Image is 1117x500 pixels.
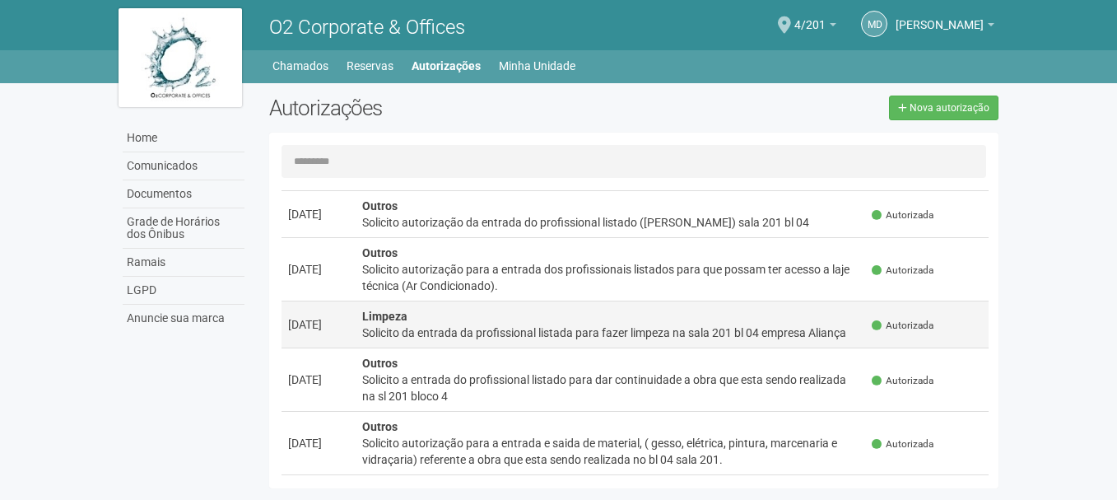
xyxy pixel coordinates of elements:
span: Autorizada [872,319,933,333]
span: O2 Corporate & Offices [269,16,465,39]
div: Solicito a entrada do profissional listado para dar continuidade a obra que esta sendo realizada ... [362,371,859,404]
a: [PERSON_NAME] [896,21,994,34]
span: 4/201 [794,2,826,31]
div: [DATE] [288,435,349,451]
a: Comunicados [123,152,244,180]
span: Autorizada [872,374,933,388]
span: Autorizada [872,264,933,278]
a: Documentos [123,180,244,208]
span: Autorizada [872,437,933,451]
div: Solicito autorização para a entrada e saida de material, ( gesso, elétrica, pintura, marcenaria e... [362,435,859,468]
img: logo.jpg [119,8,242,107]
div: [DATE] [288,371,349,388]
span: Autorizada [872,208,933,222]
a: Home [123,124,244,152]
a: Reservas [347,54,393,77]
a: Md [861,11,887,37]
a: Ramais [123,249,244,277]
strong: Outros [362,420,398,433]
a: Minha Unidade [499,54,575,77]
a: Grade de Horários dos Ônibus [123,208,244,249]
strong: Outros [362,246,398,259]
strong: Limpeza [362,310,407,323]
a: Nova autorização [889,96,998,120]
div: Solicito da entrada da profissional listada para fazer limpeza na sala 201 bl 04 empresa Aliança [362,325,859,341]
a: Chamados [272,54,328,77]
div: [DATE] [288,206,349,222]
h2: Autorizações [269,96,621,120]
div: [DATE] [288,316,349,333]
strong: Outros [362,199,398,213]
span: Marcelo de Andrade Ferreira [896,2,984,31]
div: Solicito autorização da entrada do profissional listado ([PERSON_NAME]) sala 201 bl 04 [362,214,859,231]
strong: Outros [362,357,398,370]
span: Nova autorização [910,102,989,114]
a: LGPD [123,277,244,305]
div: Solicito autorização para a entrada dos profissionais listados para que possam ter acesso a laje ... [362,261,859,294]
div: [DATE] [288,261,349,278]
a: 4/201 [794,21,836,34]
a: Anuncie sua marca [123,305,244,332]
a: Autorizações [412,54,481,77]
